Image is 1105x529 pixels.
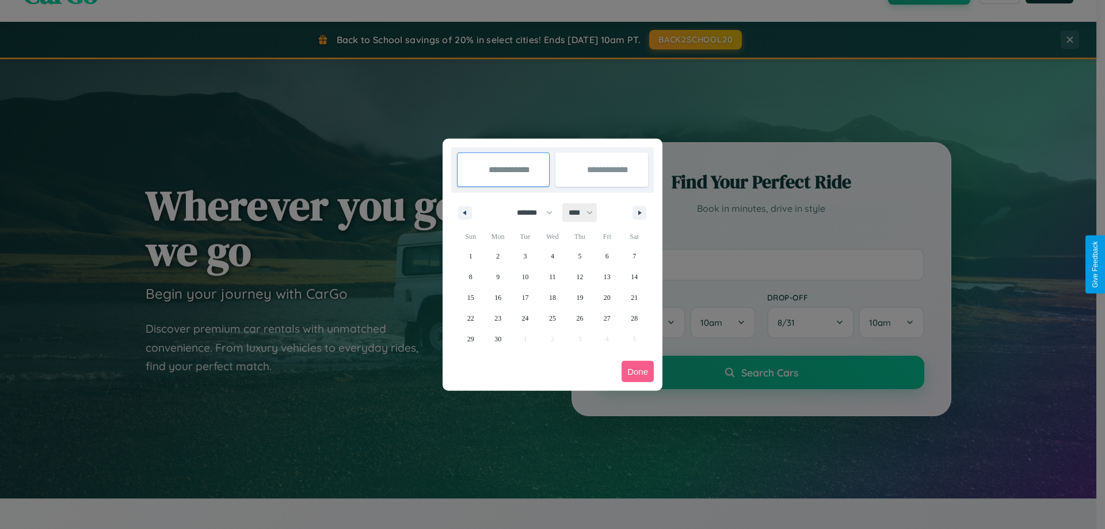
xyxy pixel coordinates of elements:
[457,329,484,349] button: 29
[484,308,511,329] button: 23
[539,308,566,329] button: 25
[621,287,648,308] button: 21
[512,227,539,246] span: Tue
[496,246,500,267] span: 2
[549,267,556,287] span: 11
[484,329,511,349] button: 30
[484,227,511,246] span: Mon
[621,267,648,287] button: 14
[522,267,529,287] span: 10
[512,267,539,287] button: 10
[593,308,620,329] button: 27
[457,246,484,267] button: 1
[524,246,527,267] span: 3
[593,227,620,246] span: Fri
[522,308,529,329] span: 24
[621,227,648,246] span: Sat
[494,308,501,329] span: 23
[631,267,638,287] span: 14
[494,287,501,308] span: 16
[467,287,474,308] span: 15
[539,227,566,246] span: Wed
[539,287,566,308] button: 18
[457,227,484,246] span: Sun
[631,287,638,308] span: 21
[622,361,654,382] button: Done
[632,246,636,267] span: 7
[467,308,474,329] span: 22
[604,308,611,329] span: 27
[566,246,593,267] button: 5
[539,267,566,287] button: 11
[621,246,648,267] button: 7
[549,308,556,329] span: 25
[512,308,539,329] button: 24
[467,329,474,349] span: 29
[484,287,511,308] button: 16
[484,246,511,267] button: 2
[631,308,638,329] span: 28
[512,287,539,308] button: 17
[457,308,484,329] button: 22
[593,267,620,287] button: 13
[605,246,609,267] span: 6
[484,267,511,287] button: 9
[604,267,611,287] span: 13
[457,267,484,287] button: 8
[576,308,583,329] span: 26
[578,246,581,267] span: 5
[576,287,583,308] span: 19
[566,287,593,308] button: 19
[566,227,593,246] span: Thu
[549,287,556,308] span: 18
[593,287,620,308] button: 20
[1091,241,1099,288] div: Give Feedback
[593,246,620,267] button: 6
[621,308,648,329] button: 28
[469,246,473,267] span: 1
[457,287,484,308] button: 15
[551,246,554,267] span: 4
[566,308,593,329] button: 26
[566,267,593,287] button: 12
[604,287,611,308] span: 20
[522,287,529,308] span: 17
[539,246,566,267] button: 4
[512,246,539,267] button: 3
[576,267,583,287] span: 12
[496,267,500,287] span: 9
[494,329,501,349] span: 30
[469,267,473,287] span: 8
